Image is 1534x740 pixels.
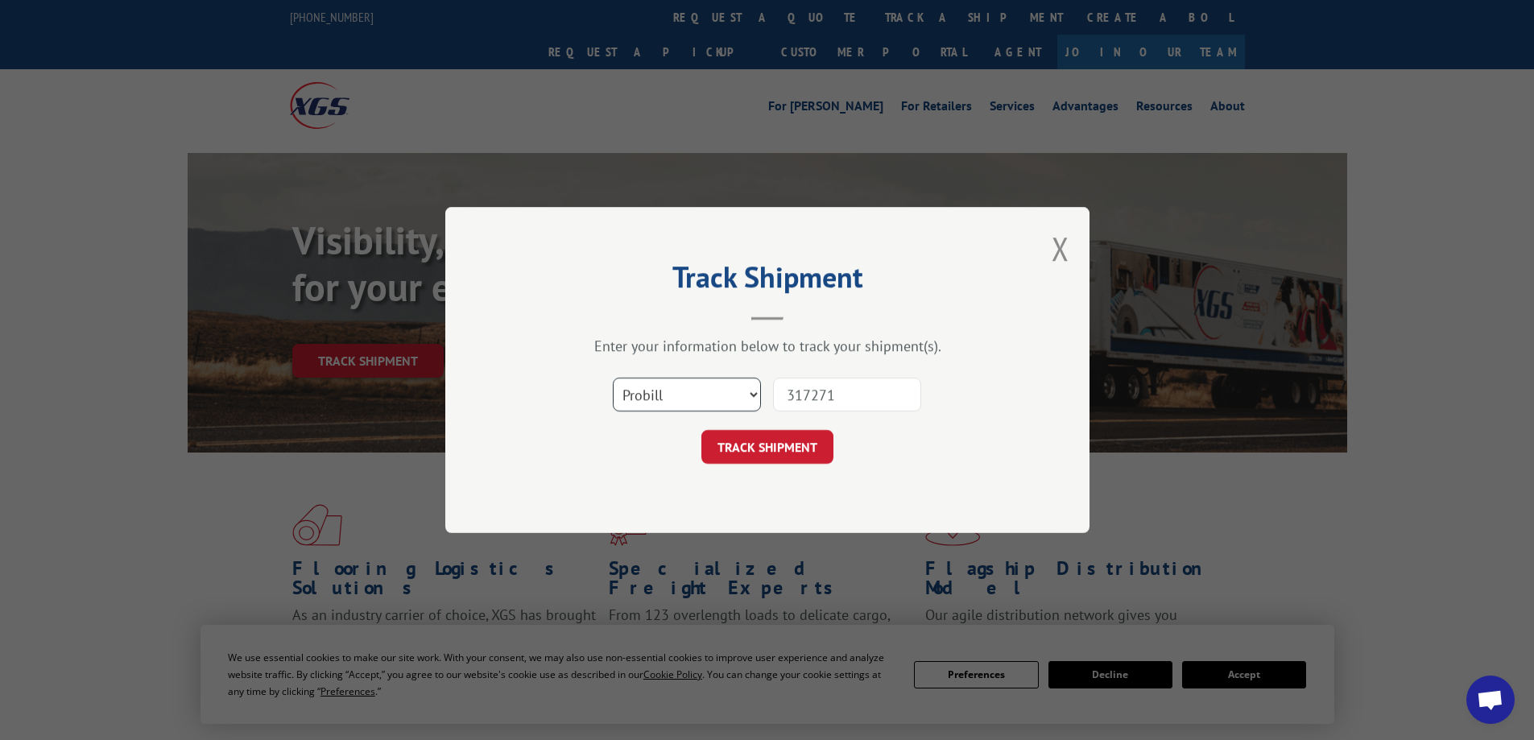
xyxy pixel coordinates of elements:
[526,266,1009,296] h2: Track Shipment
[701,430,833,464] button: TRACK SHIPMENT
[1466,676,1515,724] div: Open chat
[526,337,1009,355] div: Enter your information below to track your shipment(s).
[773,378,921,411] input: Number(s)
[1052,227,1069,270] button: Close modal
